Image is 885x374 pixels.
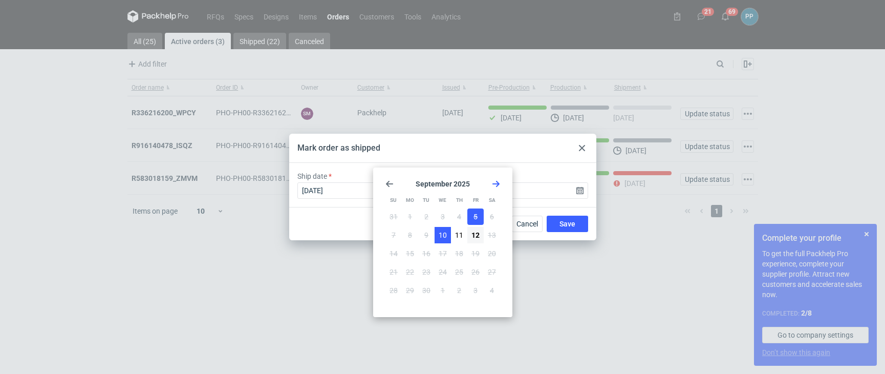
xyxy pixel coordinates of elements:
[488,248,496,259] span: 20
[418,227,435,243] button: Tue Sep 09 2025
[439,230,447,240] span: 10
[402,209,418,225] button: Mon Sep 01 2025
[385,227,402,243] button: Sun Sep 07 2025
[512,216,543,232] button: Cancel
[471,230,480,240] span: 12
[435,227,451,243] button: Wed Sep 10 2025
[439,248,447,259] span: 17
[406,248,414,259] span: 15
[559,220,575,227] span: Save
[451,264,467,280] button: Thu Sep 25 2025
[451,245,467,262] button: Thu Sep 18 2025
[418,245,435,262] button: Tue Sep 16 2025
[471,267,480,277] span: 26
[484,264,500,280] button: Sat Sep 27 2025
[402,192,418,209] div: Mo
[385,264,402,280] button: Sun Sep 21 2025
[418,209,435,225] button: Tue Sep 02 2025
[468,192,484,209] div: Fr
[467,227,484,243] button: Fri Sep 12 2025
[390,267,398,277] span: 21
[402,227,418,243] button: Mon Sep 08 2025
[406,267,414,277] span: 22
[435,192,450,209] div: We
[439,267,447,277] span: 24
[408,230,412,240] span: 8
[451,227,467,243] button: Thu Sep 11 2025
[435,264,451,280] button: Wed Sep 24 2025
[435,245,451,262] button: Wed Sep 17 2025
[455,230,463,240] span: 11
[385,209,402,225] button: Sun Aug 31 2025
[484,245,500,262] button: Sat Sep 20 2025
[457,212,461,222] span: 4
[455,248,463,259] span: 18
[418,192,434,209] div: Tu
[424,230,428,240] span: 9
[467,282,484,299] button: Fri Oct 03 2025
[457,285,461,296] span: 2
[418,282,435,299] button: Tue Sep 30 2025
[422,248,430,259] span: 16
[488,230,496,240] span: 13
[484,209,500,225] button: Sat Sep 06 2025
[490,212,494,222] span: 6
[441,285,445,296] span: 1
[547,216,588,232] button: Save
[385,180,394,188] svg: Go back 1 month
[451,209,467,225] button: Thu Sep 04 2025
[467,209,484,225] button: Fri Sep 05 2025
[467,264,484,280] button: Fri Sep 26 2025
[385,245,402,262] button: Sun Sep 14 2025
[408,212,412,222] span: 1
[390,248,398,259] span: 14
[490,285,494,296] span: 4
[455,267,463,277] span: 25
[492,180,500,188] svg: Go forward 1 month
[467,245,484,262] button: Fri Sep 19 2025
[392,230,396,240] span: 7
[424,212,428,222] span: 2
[484,227,500,243] button: Sat Sep 13 2025
[471,248,480,259] span: 19
[422,267,430,277] span: 23
[435,282,451,299] button: Wed Oct 01 2025
[422,285,430,296] span: 30
[451,192,467,209] div: Th
[402,264,418,280] button: Mon Sep 22 2025
[484,282,500,299] button: Sat Oct 04 2025
[473,212,478,222] span: 5
[488,267,496,277] span: 27
[435,209,451,225] button: Wed Sep 03 2025
[297,171,327,181] label: Ship date
[390,212,398,222] span: 31
[390,285,398,296] span: 28
[406,285,414,296] span: 29
[402,282,418,299] button: Mon Sep 29 2025
[451,282,467,299] button: Thu Oct 02 2025
[484,192,500,209] div: Sa
[418,264,435,280] button: Tue Sep 23 2025
[473,285,478,296] span: 3
[441,212,445,222] span: 3
[385,192,401,209] div: Su
[516,220,538,227] span: Cancel
[402,245,418,262] button: Mon Sep 15 2025
[385,180,500,188] section: September 2025
[385,282,402,299] button: Sun Sep 28 2025
[297,142,380,154] div: Mark order as shipped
